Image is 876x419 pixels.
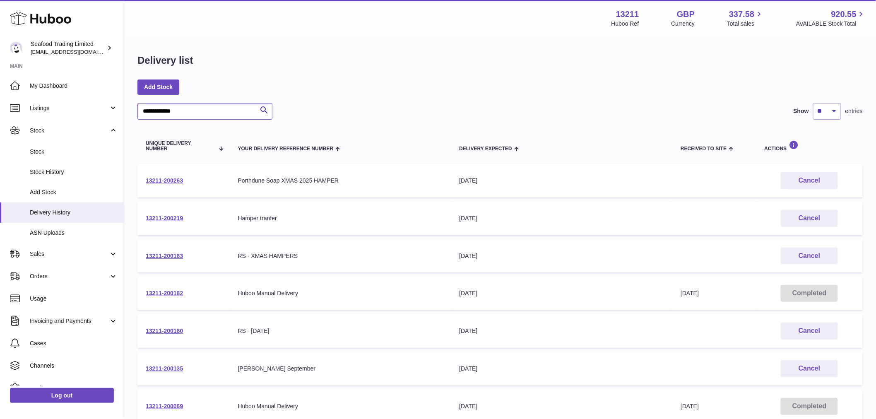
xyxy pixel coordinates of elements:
img: internalAdmin-13211@internal.huboo.com [10,42,22,54]
div: RS - [DATE] [238,327,443,335]
div: Porthdune Soap XMAS 2025 HAMPER [238,177,443,185]
span: ASN Uploads [30,229,118,237]
span: Delivery Expected [459,146,512,152]
span: [EMAIL_ADDRESS][DOMAIN_NAME] [31,48,122,55]
span: Channels [30,362,118,370]
span: Cases [30,340,118,347]
a: 13211-200263 [146,177,183,184]
button: Cancel [781,360,838,377]
div: Huboo Manual Delivery [238,289,443,297]
strong: 13211 [616,9,639,20]
div: RS - XMAS HAMPERS [238,252,443,260]
div: Seafood Trading Limited [31,40,105,56]
div: [DATE] [459,177,664,185]
strong: GBP [677,9,695,20]
div: [DATE] [459,327,664,335]
span: Settings [30,384,118,392]
button: Cancel [781,172,838,189]
div: [DATE] [459,289,664,297]
span: [DATE] [681,290,699,296]
a: 13211-200183 [146,253,183,259]
h1: Delivery list [137,54,193,67]
span: Total sales [727,20,764,28]
label: Show [794,107,809,115]
a: 337.58 Total sales [727,9,764,28]
div: Huboo Manual Delivery [238,402,443,410]
div: [DATE] [459,365,664,373]
span: Unique Delivery Number [146,141,214,152]
span: Orders [30,272,109,280]
div: Actions [765,140,854,152]
span: 337.58 [729,9,754,20]
span: AVAILABLE Stock Total [796,20,866,28]
button: Cancel [781,210,838,227]
span: Add Stock [30,188,118,196]
div: [DATE] [459,214,664,222]
div: Huboo Ref [611,20,639,28]
div: Currency [671,20,695,28]
span: Listings [30,104,109,112]
span: entries [845,107,863,115]
span: Invoicing and Payments [30,317,109,325]
a: 13211-200180 [146,327,183,334]
a: 13211-200219 [146,215,183,222]
span: [DATE] [681,403,699,409]
div: Hamper tranfer [238,214,443,222]
button: Cancel [781,323,838,340]
span: Received to Site [681,146,727,152]
span: My Dashboard [30,82,118,90]
div: [PERSON_NAME] September [238,365,443,373]
a: 13211-200069 [146,403,183,409]
span: Your Delivery Reference Number [238,146,334,152]
div: [DATE] [459,402,664,410]
span: Usage [30,295,118,303]
span: Stock History [30,168,118,176]
span: Stock [30,148,118,156]
span: Sales [30,250,109,258]
span: Stock [30,127,109,135]
a: Add Stock [137,79,179,94]
div: [DATE] [459,252,664,260]
span: Delivery History [30,209,118,217]
span: 920.55 [831,9,857,20]
a: 13211-200135 [146,365,183,372]
button: Cancel [781,248,838,265]
a: 920.55 AVAILABLE Stock Total [796,9,866,28]
a: Log out [10,388,114,403]
a: 13211-200182 [146,290,183,296]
